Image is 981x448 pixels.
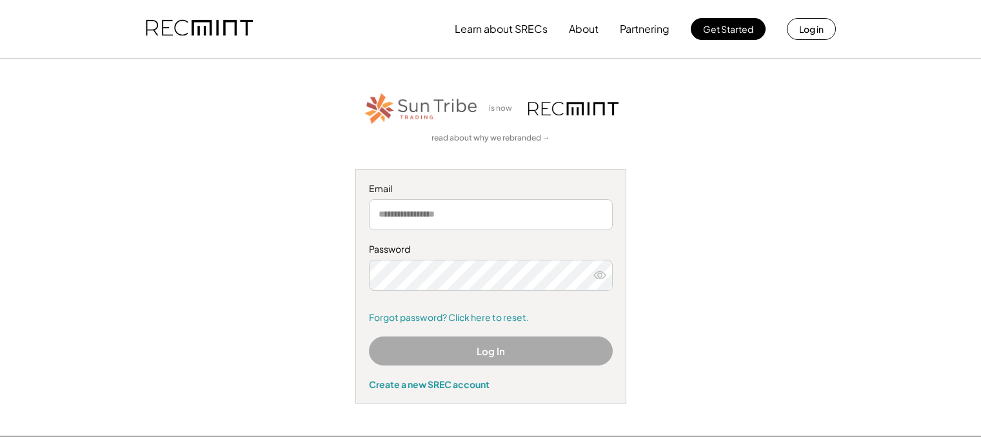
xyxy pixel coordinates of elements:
button: Get Started [691,18,766,40]
button: Partnering [620,16,669,42]
img: recmint-logotype%403x.png [146,7,253,51]
div: is now [486,103,522,114]
button: Learn about SRECs [455,16,548,42]
a: read about why we rebranded → [431,133,550,144]
div: Email [369,182,613,195]
button: Log in [787,18,836,40]
img: STT_Horizontal_Logo%2B-%2BColor.png [363,91,479,126]
a: Forgot password? Click here to reset. [369,311,613,324]
button: About [569,16,599,42]
button: Log In [369,336,613,365]
div: Password [369,243,613,256]
div: Create a new SREC account [369,378,613,390]
img: recmint-logotype%403x.png [528,102,619,115]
